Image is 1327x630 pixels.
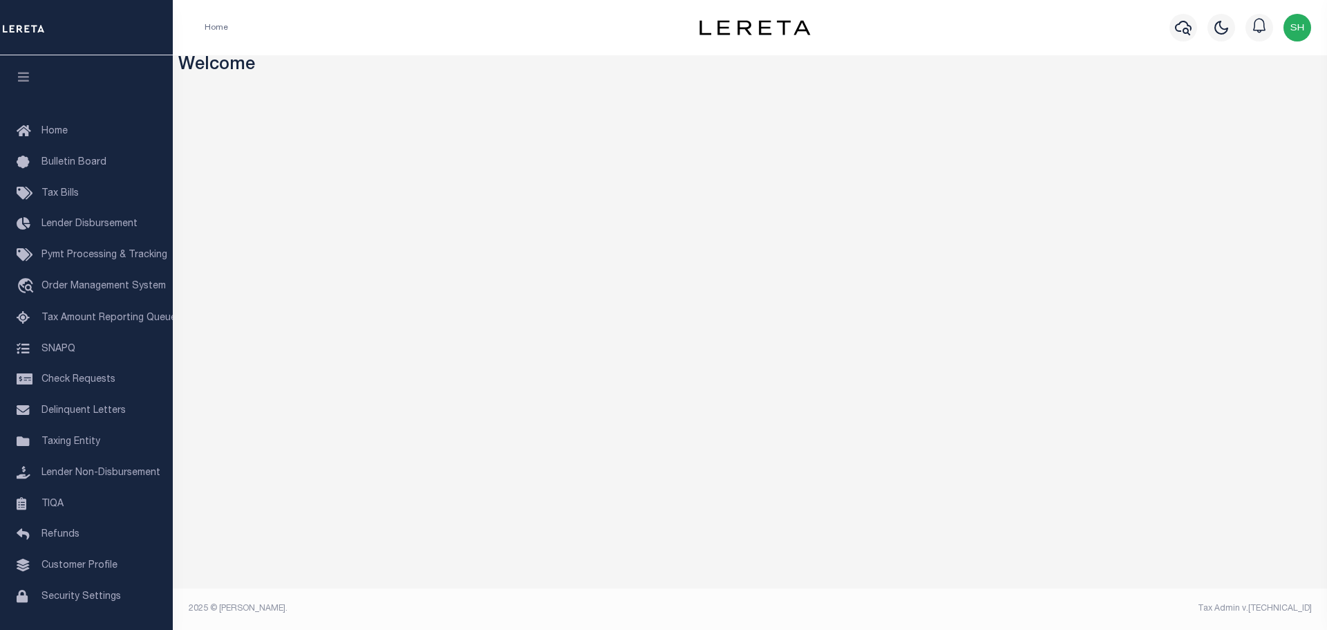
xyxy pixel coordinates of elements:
span: SNAPQ [41,344,75,353]
span: Tax Amount Reporting Queue [41,313,176,323]
span: Security Settings [41,592,121,602]
span: Lender Disbursement [41,219,138,229]
i: travel_explore [17,278,39,296]
div: Tax Admin v.[TECHNICAL_ID] [760,602,1312,615]
span: TIQA [41,499,64,508]
span: Delinquent Letters [41,406,126,416]
span: Taxing Entity [41,437,100,447]
span: Home [41,127,68,136]
span: Lender Non-Disbursement [41,468,160,478]
span: Order Management System [41,281,166,291]
span: Refunds [41,530,79,539]
li: Home [205,21,228,34]
span: Tax Bills [41,189,79,198]
div: 2025 © [PERSON_NAME]. [178,602,751,615]
span: Bulletin Board [41,158,106,167]
h3: Welcome [178,55,1322,77]
span: Check Requests [41,375,115,385]
span: Pymt Processing & Tracking [41,250,167,260]
img: logo-dark.svg [699,20,810,35]
img: svg+xml;base64,PHN2ZyB4bWxucz0iaHR0cDovL3d3dy53My5vcmcvMjAwMC9zdmciIHBvaW50ZXItZXZlbnRzPSJub25lIi... [1283,14,1311,41]
span: Customer Profile [41,561,117,571]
